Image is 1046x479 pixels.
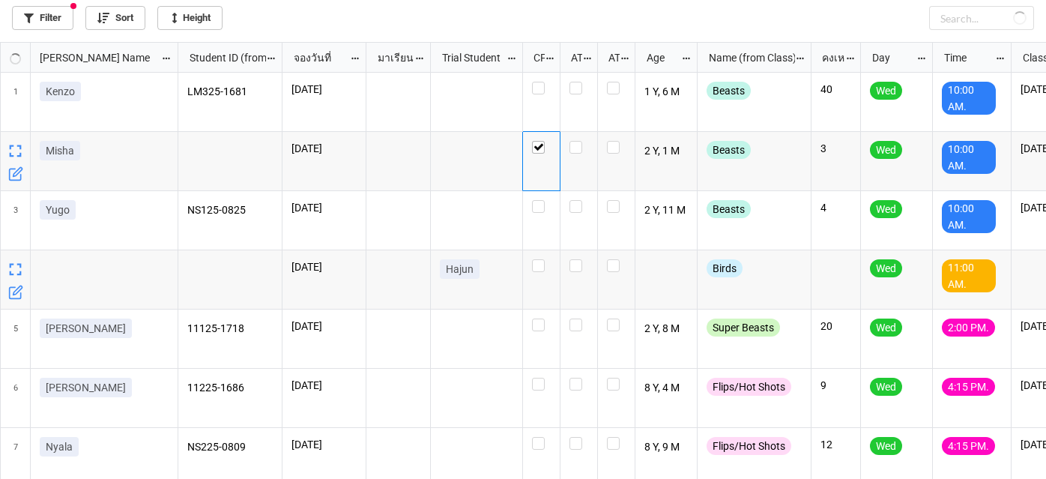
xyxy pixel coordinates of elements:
[369,49,415,66] div: มาเรียน
[285,49,350,66] div: จองวันที่
[181,49,266,66] div: Student ID (from [PERSON_NAME] Name)
[46,439,73,454] p: Nyala
[929,6,1034,30] input: Search...
[562,49,583,66] div: ATT
[157,6,223,30] a: Height
[813,49,844,66] div: คงเหลือ (from Nick Name)
[1,43,178,73] div: grid
[13,310,18,368] span: 5
[46,380,126,395] p: [PERSON_NAME]
[524,49,545,66] div: CF
[638,49,682,66] div: Age
[46,202,70,217] p: Yugo
[433,49,507,66] div: Trial Student
[13,191,18,250] span: 3
[863,49,916,66] div: Day
[31,49,161,66] div: [PERSON_NAME] Name
[935,49,995,66] div: Time
[13,73,18,131] span: 1
[700,49,794,66] div: Name (from Class)
[599,49,620,66] div: ATK
[46,321,126,336] p: [PERSON_NAME]
[85,6,145,30] a: Sort
[46,143,74,158] p: Misha
[13,369,18,427] span: 6
[46,84,75,99] p: Kenzo
[12,6,73,30] a: Filter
